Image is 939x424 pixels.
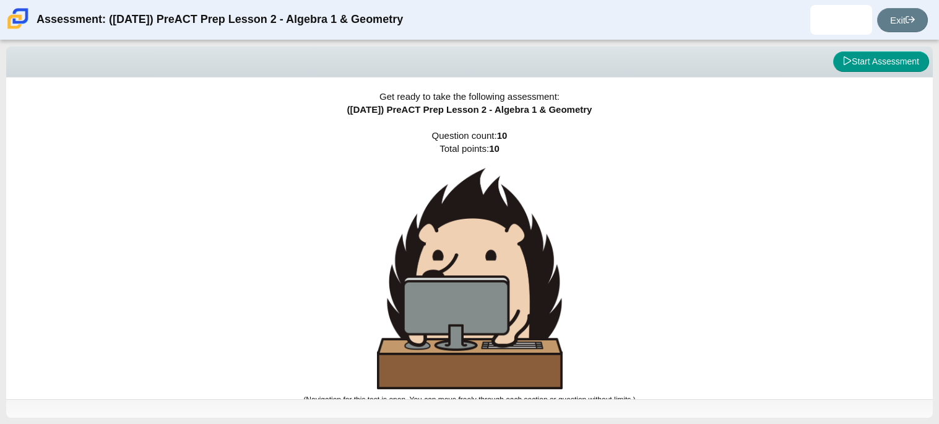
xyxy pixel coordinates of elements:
[489,143,500,154] b: 10
[303,395,635,404] small: (Navigation for this test is open. You can move freely through each section or question without l...
[37,5,403,35] div: Assessment: ([DATE]) PreACT Prep Lesson 2 - Algebra 1 & Geometry
[833,51,929,73] button: Start Assessment
[831,10,851,30] img: najma.ali.pvG3ew
[497,130,508,141] b: 10
[379,91,560,102] span: Get ready to take the following assessment:
[303,130,635,404] span: Question count: Total points:
[5,6,31,32] img: Carmen School of Science & Technology
[5,23,31,33] a: Carmen School of Science & Technology
[347,104,592,115] span: ([DATE]) PreACT Prep Lesson 2 - Algebra 1 & Geometry
[377,168,563,389] img: hedgehog-behind-computer-large.png
[877,8,928,32] a: Exit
